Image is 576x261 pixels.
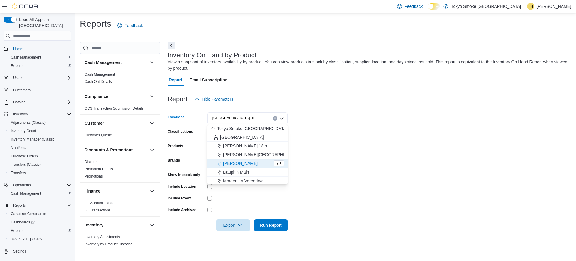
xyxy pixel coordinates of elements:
[124,23,143,29] span: Feedback
[168,144,183,148] label: Products
[168,208,196,212] label: Include Archived
[85,201,113,205] a: GL Account Totals
[168,42,175,49] button: Next
[11,86,33,94] a: Customers
[6,235,74,243] button: [US_STATE] CCRS
[8,54,71,61] span: Cash Management
[13,75,22,80] span: Users
[85,222,103,228] h3: Inventory
[85,106,144,111] a: OCS Transaction Submission Details
[6,189,74,198] button: Cash Management
[11,137,56,142] span: Inventory Manager (Classic)
[85,249,122,254] span: Inventory Count Details
[207,133,288,142] button: [GEOGRAPHIC_DATA]
[11,181,71,189] span: Operations
[148,187,156,195] button: Finance
[168,172,200,177] label: Show in stock only
[192,93,236,105] button: Hide Parameters
[223,143,267,149] span: [PERSON_NAME] 18th
[207,142,288,150] button: [PERSON_NAME] 18th
[8,127,39,135] a: Inventory Count
[8,144,28,151] a: Manifests
[11,45,71,52] span: Home
[80,199,160,216] div: Finance
[8,136,58,143] a: Inventory Manager (Classic)
[12,3,39,9] img: Cova
[169,74,182,86] span: Report
[85,188,147,194] button: Finance
[148,120,156,127] button: Customer
[11,191,41,196] span: Cash Management
[223,178,264,184] span: Morden La Verendrye
[6,135,74,144] button: Inventory Manager (Classic)
[11,154,38,159] span: Purchase Orders
[6,169,74,177] button: Transfers
[11,211,46,216] span: Canadian Compliance
[223,152,301,158] span: [PERSON_NAME][GEOGRAPHIC_DATA]
[13,88,31,93] span: Customers
[85,174,103,178] a: Promotions
[8,227,71,234] span: Reports
[6,226,74,235] button: Reports
[190,74,228,86] span: Email Subscription
[6,127,74,135] button: Inventory Count
[1,98,74,106] button: Catalog
[13,249,26,254] span: Settings
[148,59,156,66] button: Cash Management
[207,159,288,168] button: [PERSON_NAME]
[13,203,26,208] span: Reports
[537,3,571,10] p: [PERSON_NAME]
[11,202,71,209] span: Reports
[85,120,104,126] h3: Customer
[8,227,26,234] a: Reports
[8,210,49,217] a: Canadian Compliance
[168,196,191,201] label: Include Room
[148,146,156,153] button: Discounts & Promotions
[8,153,40,160] a: Purchase Orders
[85,242,133,246] a: Inventory by Product Historical
[8,127,71,135] span: Inventory Count
[395,0,425,12] a: Feedback
[11,99,71,106] span: Catalog
[8,136,71,143] span: Inventory Manager (Classic)
[11,181,33,189] button: Operations
[8,62,26,69] a: Reports
[8,54,43,61] a: Cash Management
[8,235,44,243] a: [US_STATE] CCRS
[1,44,74,53] button: Home
[80,71,160,88] div: Cash Management
[11,63,23,68] span: Reports
[1,110,74,118] button: Inventory
[11,55,41,60] span: Cash Management
[210,115,257,121] span: Eglinton Town Centre
[13,100,25,105] span: Catalog
[1,181,74,189] button: Operations
[168,115,185,120] label: Locations
[148,93,156,100] button: Compliance
[11,99,28,106] button: Catalog
[11,45,25,53] a: Home
[80,132,160,141] div: Customer
[168,158,180,163] label: Brands
[8,119,48,126] a: Adjustments (Classic)
[85,159,100,164] span: Discounts
[85,106,144,111] span: OCS Transaction Submission Details
[168,129,193,134] label: Classifications
[85,167,113,171] a: Promotion Details
[207,168,288,177] button: Dauphin Main
[8,144,71,151] span: Manifests
[85,222,147,228] button: Inventory
[168,184,196,189] label: Include Location
[8,161,71,168] span: Transfers (Classic)
[527,3,534,10] div: Trishauna Hyatt
[8,169,28,177] a: Transfers
[8,235,71,243] span: Washington CCRS
[6,144,74,152] button: Manifests
[1,86,74,94] button: Customers
[8,190,71,197] span: Cash Management
[85,93,108,99] h3: Compliance
[451,3,521,10] p: Tokyo Smoke [GEOGRAPHIC_DATA]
